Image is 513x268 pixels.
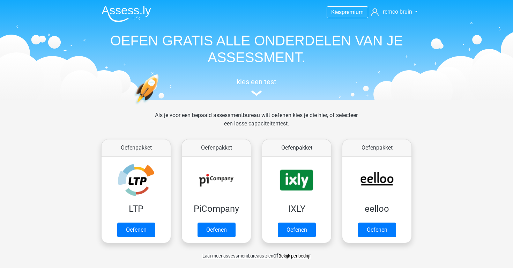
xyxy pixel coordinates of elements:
[327,7,368,17] a: Kiespremium
[202,253,273,259] span: Laat meer assessmentbureaus zien
[331,9,342,15] span: Kies
[278,223,316,237] a: Oefenen
[383,8,412,15] span: remco bruin
[96,32,417,66] h1: OEFEN GRATIS ALLE ONDERDELEN VAN JE ASSESSMENT.
[278,253,311,259] a: Bekijk per bedrijf
[198,223,236,237] a: Oefenen
[358,223,396,237] a: Oefenen
[134,74,186,137] img: oefenen
[251,90,262,96] img: assessment
[117,223,155,237] a: Oefenen
[96,246,417,260] div: of
[149,111,363,136] div: Als je voor een bepaald assessmentbureau wilt oefenen kies je die hier, of selecteer een losse ca...
[96,78,417,96] a: kies een test
[96,78,417,86] h5: kies een test
[102,6,151,22] img: Assessly
[342,9,364,15] span: premium
[368,8,417,16] a: remco bruin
